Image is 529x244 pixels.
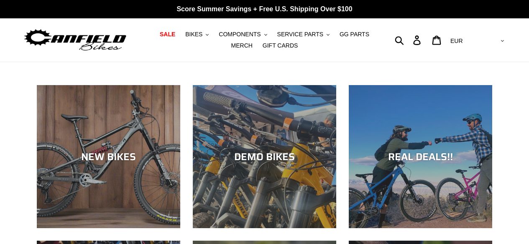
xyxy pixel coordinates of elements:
[277,31,323,38] span: SERVICE PARTS
[181,29,213,40] button: BIKES
[349,85,492,228] a: REAL DEALS!!
[340,31,369,38] span: GG PARTS
[227,40,257,51] a: MERCH
[231,42,253,49] span: MERCH
[37,85,180,228] a: NEW BIKES
[263,42,298,49] span: GIFT CARDS
[193,85,336,228] a: DEMO BIKES
[193,151,336,163] div: DEMO BIKES
[160,31,175,38] span: SALE
[185,31,202,38] span: BIKES
[37,151,180,163] div: NEW BIKES
[23,27,128,53] img: Canfield Bikes
[258,40,302,51] a: GIFT CARDS
[335,29,373,40] a: GG PARTS
[349,151,492,163] div: REAL DEALS!!
[273,29,334,40] button: SERVICE PARTS
[156,29,179,40] a: SALE
[215,29,271,40] button: COMPONENTS
[219,31,261,38] span: COMPONENTS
